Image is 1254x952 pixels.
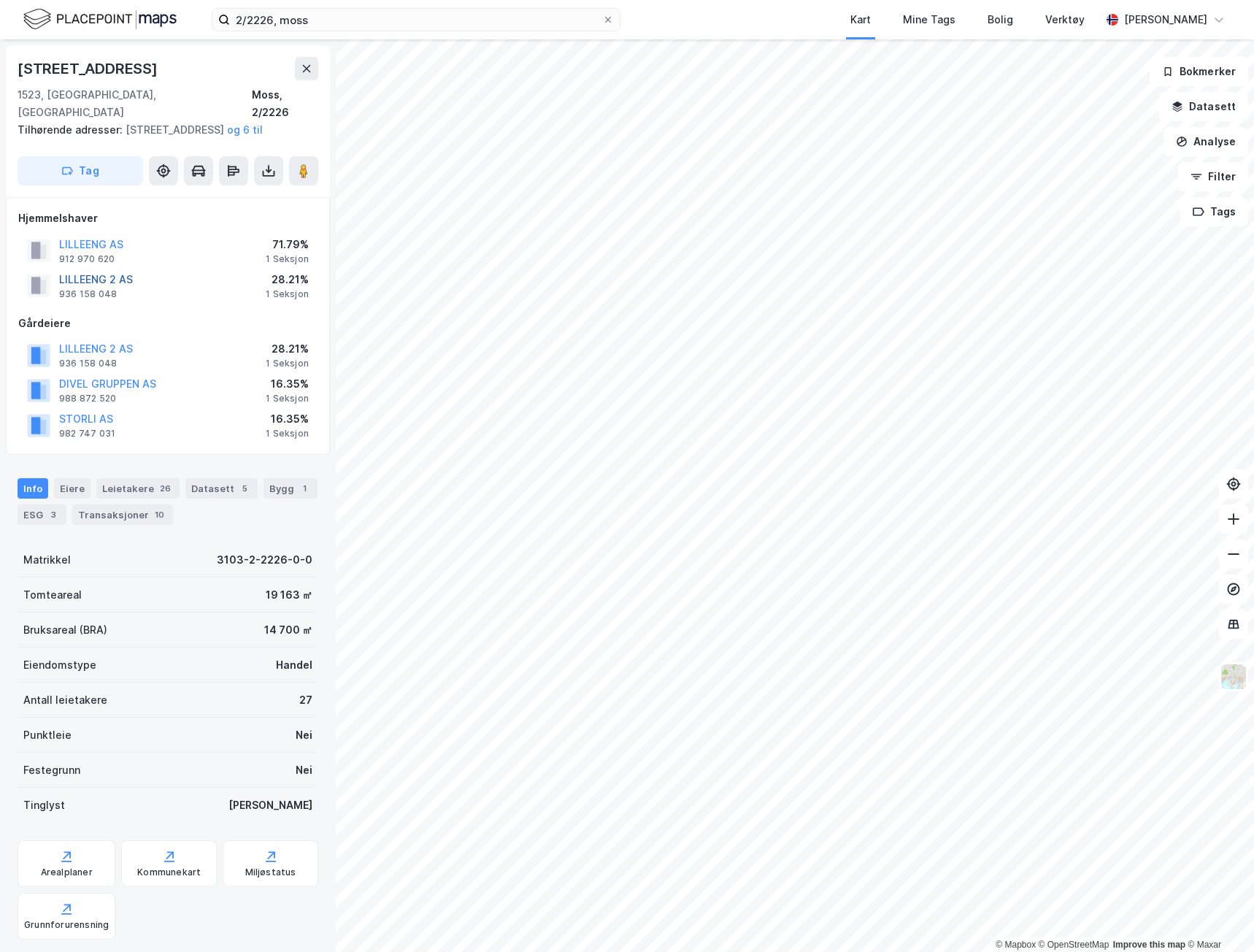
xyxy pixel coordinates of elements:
[296,726,312,744] div: Nei
[23,7,177,32] img: logo.f888ab2527a4732fd821a326f86c7f29.svg
[264,478,318,499] div: Bygg
[18,123,126,136] span: Tilhørende adresser:
[276,656,312,674] div: Handel
[59,393,116,404] div: 988 872 520
[41,867,93,878] div: Arealplaner
[1113,940,1185,950] a: Improve this map
[23,551,71,569] div: Matrikkel
[59,358,117,369] div: 936 158 048
[18,121,307,139] div: [STREET_ADDRESS]
[157,481,174,496] div: 26
[1045,11,1085,28] div: Verktøy
[18,156,143,185] button: Tag
[1159,92,1248,121] button: Datasett
[59,428,115,439] div: 982 747 031
[1220,663,1247,691] img: Z
[266,288,309,300] div: 1 Seksjon
[230,9,602,31] input: Søk på adresse, matrikkel, gårdeiere, leietakere eller personer
[59,253,115,265] div: 912 970 620
[217,551,312,569] div: 3103-2-2226-0-0
[23,726,72,744] div: Punktleie
[1163,127,1248,156] button: Analyse
[18,478,48,499] div: Info
[1178,162,1248,191] button: Filter
[903,11,955,28] div: Mine Tags
[266,358,309,369] div: 1 Seksjon
[245,867,296,878] div: Miljøstatus
[1181,882,1254,952] iframe: Chat Widget
[18,86,252,121] div: 1523, [GEOGRAPHIC_DATA], [GEOGRAPHIC_DATA]
[266,410,309,428] div: 16.35%
[988,11,1013,28] div: Bolig
[23,761,80,779] div: Festegrunn
[23,796,65,814] div: Tinglyst
[23,621,107,639] div: Bruksareal (BRA)
[46,507,61,522] div: 3
[297,481,312,496] div: 1
[299,691,312,709] div: 27
[266,375,309,393] div: 16.35%
[296,761,312,779] div: Nei
[54,478,91,499] div: Eiere
[252,86,318,121] div: Moss, 2/2226
[72,504,173,525] div: Transaksjoner
[96,478,180,499] div: Leietakere
[1124,11,1207,28] div: [PERSON_NAME]
[18,504,66,525] div: ESG
[152,507,167,522] div: 10
[1150,57,1248,86] button: Bokmerker
[23,656,96,674] div: Eiendomstype
[266,340,309,358] div: 28.21%
[137,867,201,878] div: Kommunekart
[237,481,252,496] div: 5
[266,253,309,265] div: 1 Seksjon
[185,478,258,499] div: Datasett
[18,315,318,332] div: Gårdeiere
[18,210,318,227] div: Hjemmelshaver
[266,236,309,253] div: 71.79%
[1039,940,1109,950] a: OpenStreetMap
[228,796,312,814] div: [PERSON_NAME]
[18,57,161,80] div: [STREET_ADDRESS]
[59,288,117,300] div: 936 158 048
[266,393,309,404] div: 1 Seksjon
[1180,197,1248,226] button: Tags
[264,621,312,639] div: 14 700 ㎡
[266,586,312,604] div: 19 163 ㎡
[23,586,82,604] div: Tomteareal
[996,940,1036,950] a: Mapbox
[24,919,109,931] div: Grunnforurensning
[266,271,309,288] div: 28.21%
[850,11,871,28] div: Kart
[23,691,107,709] div: Antall leietakere
[266,428,309,439] div: 1 Seksjon
[1181,882,1254,952] div: Kontrollprogram for chat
